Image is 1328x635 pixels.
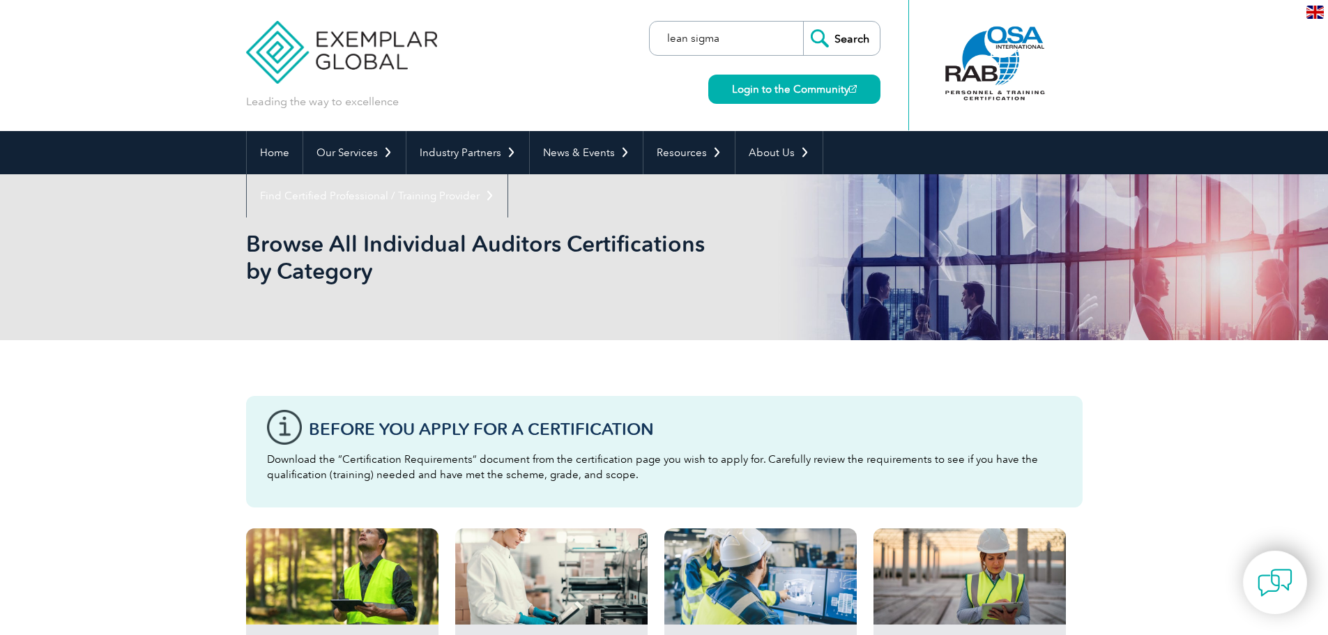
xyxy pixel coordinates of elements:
[247,174,507,217] a: Find Certified Professional / Training Provider
[530,131,643,174] a: News & Events
[246,94,399,109] p: Leading the way to excellence
[1306,6,1324,19] img: en
[849,85,857,93] img: open_square.png
[246,230,781,284] h1: Browse All Individual Auditors Certifications by Category
[247,131,303,174] a: Home
[309,420,1062,438] h3: Before You Apply For a Certification
[1258,565,1292,600] img: contact-chat.png
[803,22,880,55] input: Search
[406,131,529,174] a: Industry Partners
[303,131,406,174] a: Our Services
[708,75,880,104] a: Login to the Community
[643,131,735,174] a: Resources
[735,131,823,174] a: About Us
[267,452,1062,482] p: Download the “Certification Requirements” document from the certification page you wish to apply ...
